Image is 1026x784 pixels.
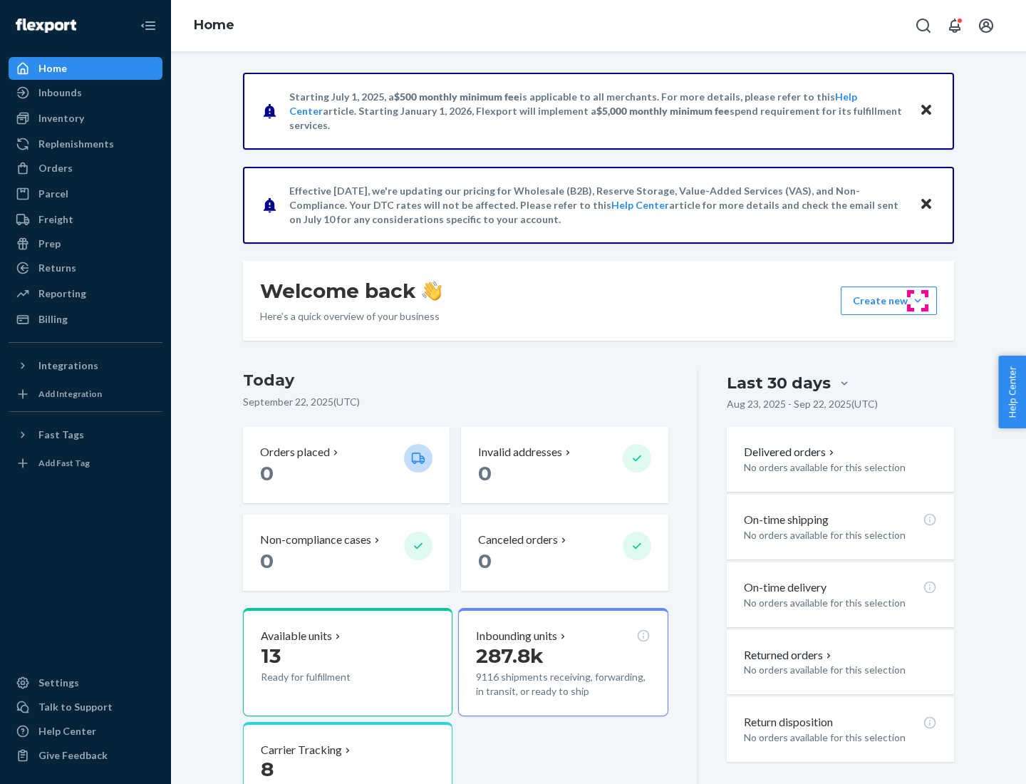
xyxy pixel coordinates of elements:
[9,282,162,305] a: Reporting
[422,281,442,301] img: hand-wave emoji
[243,515,450,591] button: Non-compliance cases 0
[38,137,114,151] div: Replenishments
[917,195,936,215] button: Close
[261,670,393,684] p: Ready for fulfillment
[38,187,68,201] div: Parcel
[744,444,837,460] button: Delivered orders
[909,11,938,40] button: Open Search Box
[9,57,162,80] a: Home
[476,670,650,698] p: 9116 shipments receiving, forwarding, in transit, or ready to ship
[917,100,936,121] button: Close
[182,5,246,46] ol: breadcrumbs
[243,608,452,716] button: Available units13Ready for fulfillment
[478,532,558,548] p: Canceled orders
[458,608,668,716] button: Inbounding units287.8k9116 shipments receiving, forwarding, in transit, or ready to ship
[998,356,1026,428] button: Help Center
[9,208,162,231] a: Freight
[38,700,113,714] div: Talk to Support
[261,742,342,758] p: Carrier Tracking
[9,720,162,743] a: Help Center
[461,515,668,591] button: Canceled orders 0
[38,111,84,125] div: Inventory
[744,731,937,745] p: No orders available for this selection
[289,90,906,133] p: Starting July 1, 2025, a is applicable to all merchants. For more details, please refer to this a...
[744,460,937,475] p: No orders available for this selection
[38,388,102,400] div: Add Integration
[38,359,98,373] div: Integrations
[260,461,274,485] span: 0
[9,671,162,694] a: Settings
[38,212,73,227] div: Freight
[260,532,371,548] p: Non-compliance cases
[744,579,826,596] p: On-time delivery
[9,257,162,279] a: Returns
[260,444,330,460] p: Orders placed
[478,549,492,573] span: 0
[38,161,73,175] div: Orders
[476,644,544,668] span: 287.8k
[611,199,669,211] a: Help Center
[744,663,937,677] p: No orders available for this selection
[394,91,519,103] span: $500 monthly minimum fee
[596,105,730,117] span: $5,000 monthly minimum fee
[744,714,833,731] p: Return disposition
[972,11,1000,40] button: Open account menu
[243,369,668,392] h3: Today
[243,427,450,503] button: Orders placed 0
[9,182,162,205] a: Parcel
[9,423,162,446] button: Fast Tags
[9,157,162,180] a: Orders
[476,628,557,644] p: Inbounding units
[260,549,274,573] span: 0
[38,261,76,275] div: Returns
[9,107,162,130] a: Inventory
[261,757,274,781] span: 8
[9,133,162,155] a: Replenishments
[134,11,162,40] button: Close Navigation
[38,312,68,326] div: Billing
[9,81,162,104] a: Inbounds
[841,287,937,315] button: Create new
[260,309,442,324] p: Here’s a quick overview of your business
[38,287,86,301] div: Reporting
[38,724,96,738] div: Help Center
[478,444,562,460] p: Invalid addresses
[744,647,834,664] button: Returned orders
[38,86,82,100] div: Inbounds
[261,644,281,668] span: 13
[9,232,162,255] a: Prep
[478,461,492,485] span: 0
[38,428,84,442] div: Fast Tags
[727,397,878,411] p: Aug 23, 2025 - Sep 22, 2025 ( UTC )
[38,61,67,76] div: Home
[260,278,442,304] h1: Welcome back
[38,748,108,763] div: Give Feedback
[744,596,937,610] p: No orders available for this selection
[9,696,162,718] a: Talk to Support
[461,427,668,503] button: Invalid addresses 0
[9,744,162,767] button: Give Feedback
[940,11,969,40] button: Open notifications
[194,17,234,33] a: Home
[243,395,668,409] p: September 22, 2025 ( UTC )
[289,184,906,227] p: Effective [DATE], we're updating our pricing for Wholesale (B2B), Reserve Storage, Value-Added Se...
[744,512,829,528] p: On-time shipping
[9,308,162,331] a: Billing
[38,457,90,469] div: Add Fast Tag
[16,19,76,33] img: Flexport logo
[9,354,162,377] button: Integrations
[38,676,79,690] div: Settings
[38,237,61,251] div: Prep
[744,528,937,542] p: No orders available for this selection
[9,383,162,406] a: Add Integration
[727,372,831,394] div: Last 30 days
[261,628,332,644] p: Available units
[9,452,162,475] a: Add Fast Tag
